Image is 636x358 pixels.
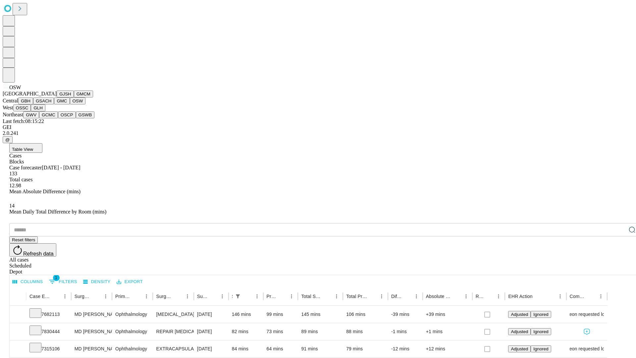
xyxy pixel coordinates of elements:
[476,294,484,299] div: Resolved in EHR
[267,306,295,323] div: 99 mins
[461,292,471,301] button: Menu
[75,306,109,323] div: MD [PERSON_NAME]
[9,85,21,90] span: OSW
[391,323,419,340] div: -1 mins
[233,292,242,301] div: 1 active filter
[81,277,112,287] button: Density
[531,345,551,352] button: Ignored
[115,323,149,340] div: Ophthalmology
[452,292,461,301] button: Sort
[301,340,340,357] div: 91 mins
[232,323,260,340] div: 82 mins
[232,294,233,299] div: Scheduled In Room Duration
[533,329,548,334] span: Ignored
[74,90,93,97] button: GMCM
[9,209,106,214] span: Mean Daily Total Difference by Room (mins)
[12,147,33,152] span: Table View
[346,306,385,323] div: 106 mins
[267,323,295,340] div: 73 mins
[197,323,225,340] div: [DATE]
[570,294,586,299] div: Comments
[92,292,101,301] button: Sort
[511,346,528,351] span: Adjusted
[243,292,252,301] button: Sort
[156,294,173,299] div: Surgery Name
[12,237,35,242] span: Reset filters
[391,306,419,323] div: -39 mins
[70,97,86,104] button: OSW
[13,343,23,355] button: Expand
[426,323,469,340] div: +1 mins
[33,97,54,104] button: GSACH
[47,276,79,287] button: Show filters
[508,294,532,299] div: EHR Action
[531,311,551,318] button: Ignored
[132,292,142,301] button: Sort
[596,292,606,301] button: Menu
[402,292,412,301] button: Sort
[101,292,110,301] button: Menu
[39,111,58,118] button: GCMC
[115,306,149,323] div: Ophthalmology
[156,323,190,340] div: REPAIR [MEDICAL_DATA] WITH [MEDICAL_DATA]
[232,340,260,357] div: 84 mins
[76,111,95,118] button: GSWB
[533,346,548,351] span: Ignored
[232,306,260,323] div: 146 mins
[57,90,74,97] button: GJSH
[9,171,17,176] span: 133
[23,251,54,257] span: Refresh data
[508,311,531,318] button: Adjusted
[183,292,192,301] button: Menu
[267,294,277,299] div: Predicted In Room Duration
[278,292,287,301] button: Sort
[391,294,402,299] div: Difference
[508,328,531,335] button: Adjusted
[9,177,32,182] span: Total cases
[301,306,340,323] div: 145 mins
[9,236,38,243] button: Reset filters
[53,274,60,281] span: 1
[587,292,596,301] button: Sort
[115,294,132,299] div: Primary Service
[426,340,469,357] div: +12 mins
[197,340,225,357] div: [DATE]
[426,306,469,323] div: +39 mins
[3,112,23,117] span: Northeast
[9,189,80,194] span: Mean Absolute Difference (mins)
[511,312,528,317] span: Adjusted
[115,277,144,287] button: Export
[23,111,39,118] button: GWV
[5,137,10,142] span: @
[174,292,183,301] button: Sort
[197,294,208,299] div: Surgery Date
[346,340,385,357] div: 79 mins
[18,97,33,104] button: GBH
[323,292,332,301] button: Sort
[412,292,421,301] button: Menu
[570,306,604,323] div: Surgeon requested longer
[115,340,149,357] div: Ophthalmology
[3,118,44,124] span: Last fetch: 08:15:22
[29,340,68,357] div: 7315106
[54,97,70,104] button: GMC
[508,345,531,352] button: Adjusted
[75,294,91,299] div: Surgeon Name
[267,340,295,357] div: 64 mins
[51,292,60,301] button: Sort
[252,292,262,301] button: Menu
[75,340,109,357] div: MD [PERSON_NAME] [PERSON_NAME]
[75,323,109,340] div: MD [PERSON_NAME]
[197,306,225,323] div: [DATE]
[426,294,451,299] div: Absolute Difference
[29,323,68,340] div: 7830444
[29,306,68,323] div: 7682113
[287,292,296,301] button: Menu
[29,294,50,299] div: Case Epic Id
[346,323,385,340] div: 88 mins
[156,306,190,323] div: [MEDICAL_DATA] MECHANICAL [MEDICAL_DATA] APPROACH
[9,203,15,209] span: 14
[301,294,322,299] div: Total Scheduled Duration
[58,111,76,118] button: OSCP
[233,292,242,301] button: Show filters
